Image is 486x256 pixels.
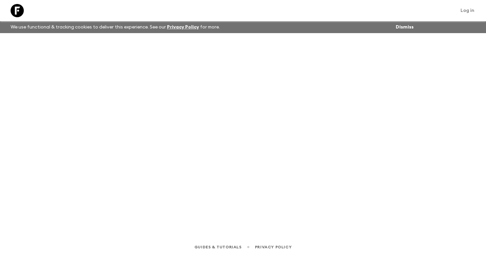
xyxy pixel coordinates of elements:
p: We use functional & tracking cookies to deliver this experience. See our for more. [8,21,223,33]
button: Dismiss [394,23,415,32]
a: Log in [457,6,478,15]
a: Privacy Policy [255,243,292,251]
a: Guides & Tutorials [194,243,242,251]
a: Privacy Policy [167,25,199,29]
